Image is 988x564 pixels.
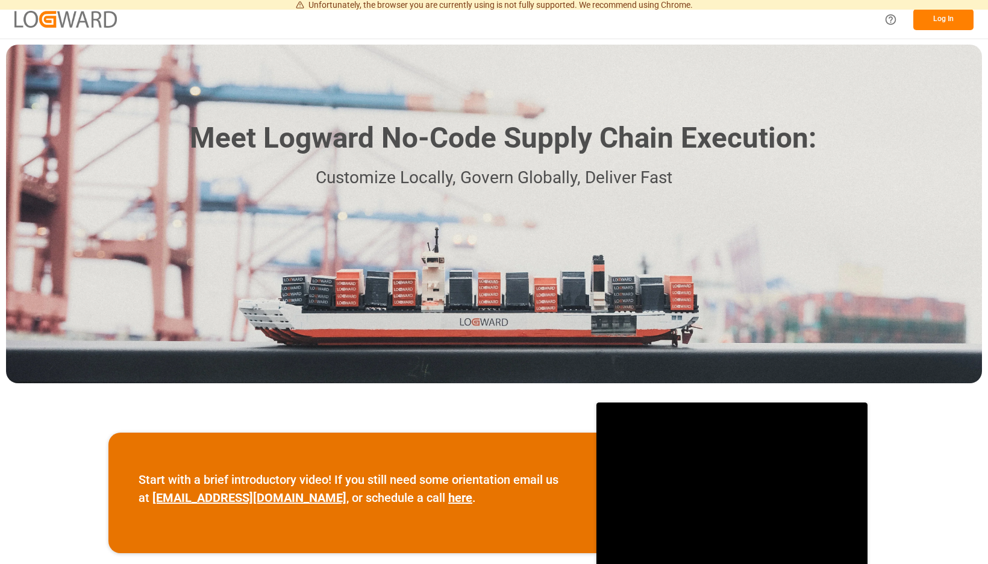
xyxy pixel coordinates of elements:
p: Start with a brief introductory video! If you still need some orientation email us at , or schedu... [139,471,566,507]
button: Help Center [877,6,904,33]
img: Logward_new_orange.png [14,11,117,27]
p: Customize Locally, Govern Globally, Deliver Fast [172,164,816,192]
button: Log In [913,9,974,30]
a: [EMAIL_ADDRESS][DOMAIN_NAME] [152,490,346,505]
h1: Meet Logward No-Code Supply Chain Execution: [190,117,816,160]
a: here [448,490,472,505]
